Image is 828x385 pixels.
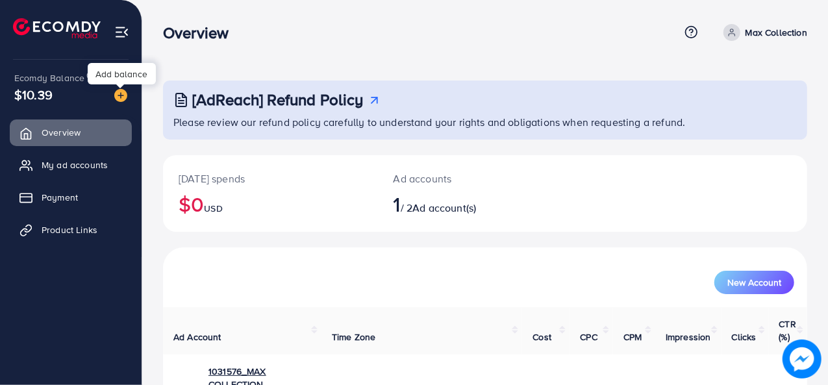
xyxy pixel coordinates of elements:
[173,330,221,343] span: Ad Account
[88,63,156,84] div: Add balance
[718,24,807,41] a: Max Collection
[394,171,523,186] p: Ad accounts
[13,18,101,38] img: logo
[533,330,551,343] span: Cost
[412,201,476,215] span: Ad account(s)
[732,330,757,343] span: Clicks
[714,271,794,294] button: New Account
[332,330,375,343] span: Time Zone
[42,223,97,236] span: Product Links
[727,278,781,287] span: New Account
[746,25,807,40] p: Max Collection
[10,184,132,210] a: Payment
[42,126,81,139] span: Overview
[10,152,132,178] a: My ad accounts
[42,191,78,204] span: Payment
[10,119,132,145] a: Overview
[14,71,84,84] span: Ecomdy Balance
[204,202,222,215] span: USD
[173,114,799,130] p: Please review our refund policy carefully to understand your rights and obligations when requesti...
[783,340,822,379] img: image
[179,192,362,216] h2: $0
[394,192,523,216] h2: / 2
[114,89,127,102] img: image
[666,330,711,343] span: Impression
[10,217,132,243] a: Product Links
[163,23,239,42] h3: Overview
[179,171,362,186] p: [DATE] spends
[192,90,364,109] h3: [AdReach] Refund Policy
[114,25,129,40] img: menu
[623,330,642,343] span: CPM
[42,158,108,171] span: My ad accounts
[394,189,401,219] span: 1
[580,330,597,343] span: CPC
[779,317,796,343] span: CTR (%)
[14,85,53,104] span: $10.39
